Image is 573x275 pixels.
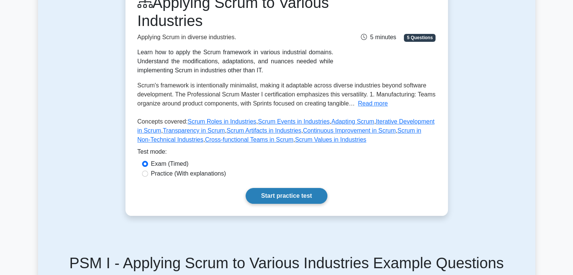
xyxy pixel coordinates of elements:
p: Applying Scrum in diverse industries. [138,33,333,42]
a: Transparency in Scrum [163,127,225,134]
span: 5 Questions [404,34,435,41]
h5: PSM I - Applying Scrum to Various Industries Example Questions [47,254,526,272]
a: Cross-functional Teams in Scrum [205,136,293,143]
a: Scrum Events in Industries [258,118,330,125]
button: Read more [358,99,388,108]
a: Scrum Artifacts in Industries [226,127,301,134]
span: 5 minutes [361,34,396,40]
a: Start practice test [246,188,327,204]
a: Scrum Values in Industries [295,136,366,143]
a: Continuous Improvement in Scrum [303,127,396,134]
p: Concepts covered: , , , , , , , , , [138,117,436,147]
label: Practice (With explanations) [151,169,226,178]
a: Adapting Scrum [331,118,374,125]
span: Scrum's framework is intentionally minimalist, making it adaptable across diverse industries beyo... [138,82,435,107]
div: Test mode: [138,147,436,159]
a: Iterative Development in Scrum [138,118,435,134]
div: Learn how to apply the Scrum framework in various industrial domains. Understand the modification... [138,48,333,75]
a: Scrum Roles in Industries [188,118,256,125]
label: Exam (Timed) [151,159,189,168]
